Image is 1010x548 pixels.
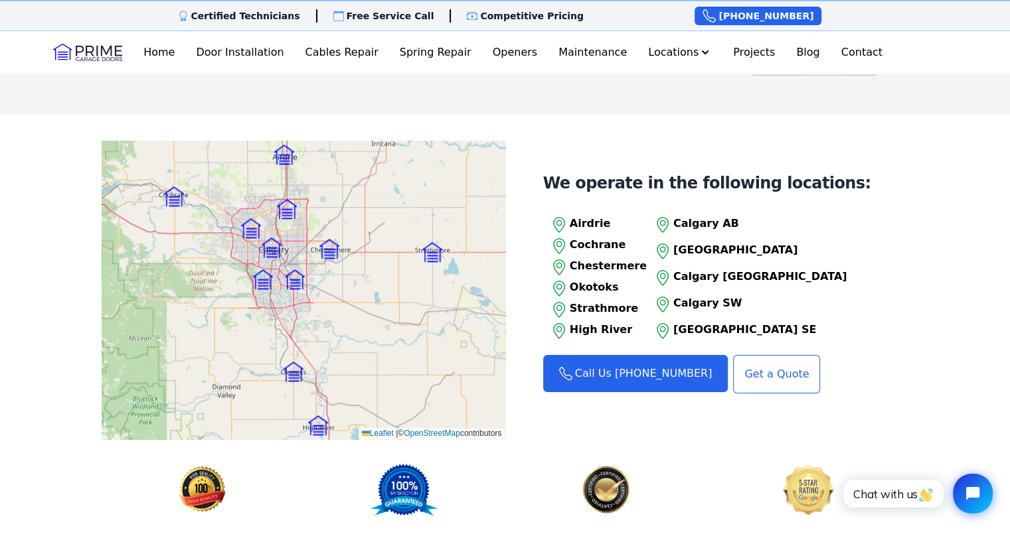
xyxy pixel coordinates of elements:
a: Calgary SW [652,294,847,315]
a: Calgary AB [652,214,847,236]
img: Marker [284,362,303,381]
img: Marker [253,269,273,289]
a: Home [138,39,180,66]
a: Spring Repair [394,39,477,66]
img: Marker [164,186,184,206]
p: Calgary SW [673,295,847,311]
img: Marker [262,238,282,257]
a: [GEOGRAPHIC_DATA] [652,241,847,262]
img: Marker [319,239,339,259]
p: Okotoks [570,279,647,295]
p: [GEOGRAPHIC_DATA] [673,242,847,258]
a: Cables Repair [300,39,384,66]
p: Airdrie [570,216,647,232]
img: Marker [308,415,328,435]
img: Marker [277,199,297,219]
p: Competitive Pricing [480,9,584,23]
a: [GEOGRAPHIC_DATA] SE [652,320,847,342]
a: Door Installation [191,39,289,66]
a: Maintenance [553,39,632,66]
iframe: Tidio Chat [829,462,1004,525]
p: Cochrane [570,237,647,253]
p: Free Service Call [347,9,434,23]
p: [GEOGRAPHIC_DATA] SE [673,322,847,338]
a: Airdrie [548,214,647,236]
img: Logo [53,42,122,63]
p: Chestermere [570,258,647,274]
a: Openers [487,39,543,66]
h4: We operate in the following locations: [543,173,871,193]
a: OpenStreetMap [404,429,460,438]
p: High River [570,322,647,338]
p: Calgary AB [673,216,847,232]
a: High River [548,320,647,342]
a: Cochrane [548,236,647,257]
a: Call Us [PHONE_NUMBER] [543,355,728,392]
img: Marker [274,145,294,165]
a: Strathmore [548,299,647,320]
img: Marker [285,269,305,289]
img: Marker [241,218,261,238]
a: Leaflet [362,429,394,438]
img: Certified [505,463,707,516]
span: | [396,429,398,438]
img: Marker [422,242,442,262]
a: Blog [791,39,825,66]
p: Strathmore [570,301,647,316]
a: Contact [836,39,888,66]
a: [PHONE_NUMBER] [695,7,821,25]
img: 100% satisfation guaranteed [303,463,505,516]
a: Calgary [GEOGRAPHIC_DATA] [652,267,847,289]
a: Get a Quote [733,355,820,393]
div: © contributors [359,428,505,439]
img: 100% satisfation guaranteed [102,463,303,516]
img: Certified [707,463,909,516]
a: Projects [728,39,780,66]
button: Locations [643,39,717,66]
a: Okotoks [548,278,647,299]
a: Chestermere [548,257,647,278]
p: Certified Technicians [191,9,300,23]
p: Calgary [GEOGRAPHIC_DATA] [673,269,847,285]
